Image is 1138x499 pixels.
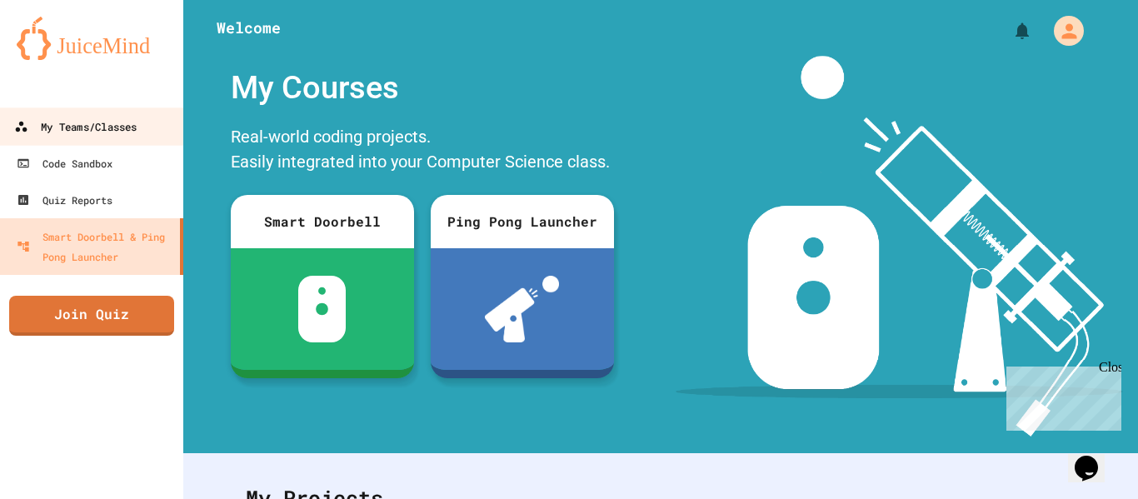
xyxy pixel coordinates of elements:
div: Ping Pong Launcher [431,195,614,248]
img: ppl-with-ball.png [485,276,559,342]
div: My Account [1036,12,1088,50]
div: Quiz Reports [17,190,112,210]
div: Chat with us now!Close [7,7,115,106]
div: Smart Doorbell [231,195,414,248]
img: logo-orange.svg [17,17,167,60]
div: Code Sandbox [17,153,112,173]
div: My Courses [222,56,622,120]
div: Smart Doorbell & Ping Pong Launcher [17,227,173,267]
div: My Teams/Classes [14,117,137,137]
div: My Notifications [981,17,1036,45]
iframe: chat widget [1068,432,1121,482]
a: Join Quiz [9,296,174,336]
div: Real-world coding projects. Easily integrated into your Computer Science class. [222,120,622,182]
iframe: chat widget [1000,360,1121,431]
img: banner-image-my-projects.png [676,56,1122,437]
img: sdb-white.svg [298,276,346,342]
